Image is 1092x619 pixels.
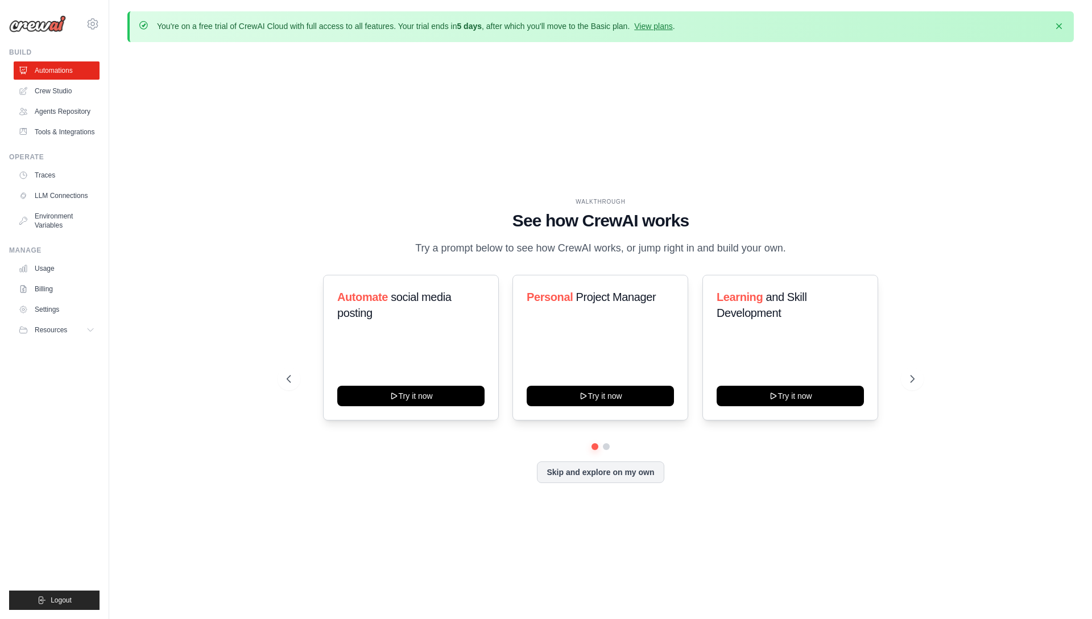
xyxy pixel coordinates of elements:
button: Logout [9,591,100,610]
button: Try it now [717,386,864,406]
a: LLM Connections [14,187,100,205]
a: Settings [14,300,100,319]
button: Try it now [527,386,674,406]
div: WALKTHROUGH [287,197,915,206]
span: Personal [527,291,573,303]
span: Logout [51,596,72,605]
span: Resources [35,325,67,335]
a: Traces [14,166,100,184]
div: Build [9,48,100,57]
a: Automations [14,61,100,80]
button: Skip and explore on my own [537,461,664,483]
span: Learning [717,291,763,303]
a: Tools & Integrations [14,123,100,141]
span: social media posting [337,291,452,319]
a: Usage [14,259,100,278]
p: Try a prompt below to see how CrewAI works, or jump right in and build your own. [409,240,792,257]
h1: See how CrewAI works [287,211,915,231]
p: You're on a free trial of CrewAI Cloud with full access to all features. Your trial ends in , aft... [157,20,675,32]
a: Billing [14,280,100,298]
span: Automate [337,291,388,303]
button: Try it now [337,386,485,406]
img: Logo [9,15,66,32]
strong: 5 days [457,22,482,31]
span: and Skill Development [717,291,806,319]
button: Resources [14,321,100,339]
a: Agents Repository [14,102,100,121]
span: Project Manager [576,291,656,303]
div: Manage [9,246,100,255]
a: Crew Studio [14,82,100,100]
a: Environment Variables [14,207,100,234]
div: Operate [9,152,100,162]
a: View plans [634,22,672,31]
